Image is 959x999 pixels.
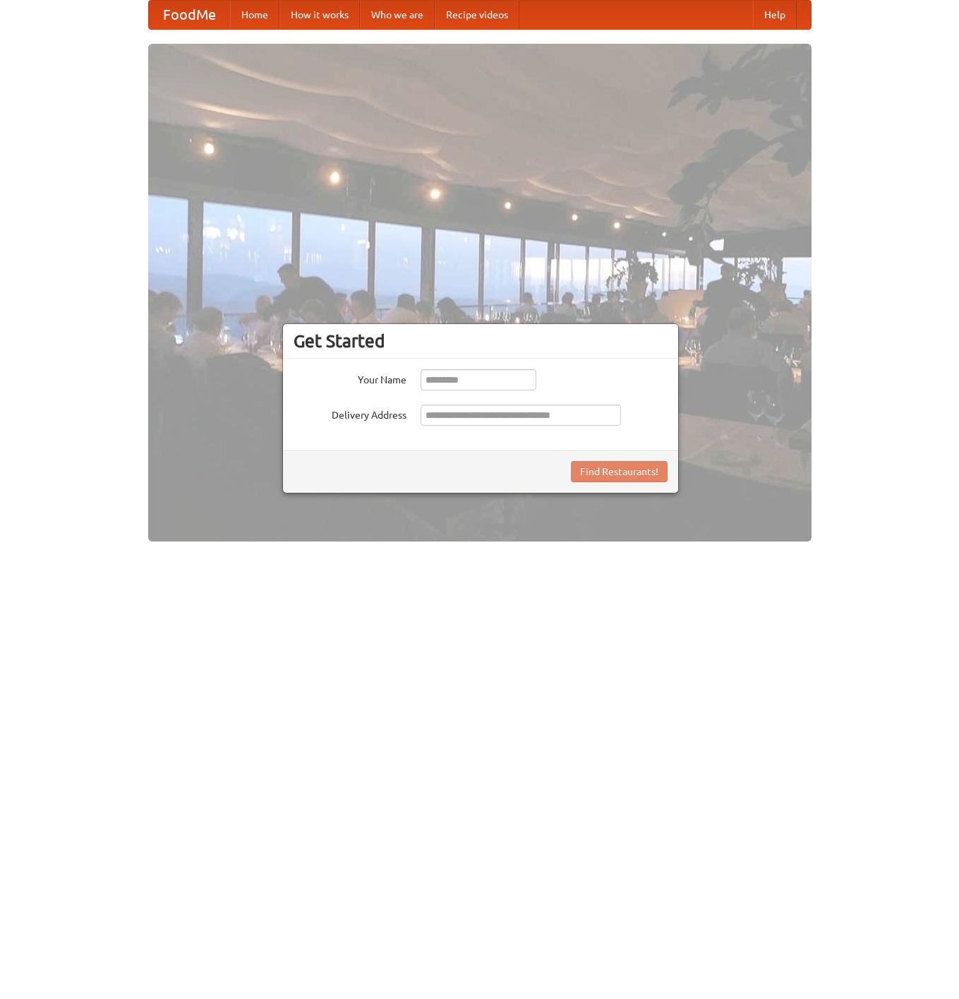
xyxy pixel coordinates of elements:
[294,330,668,352] h3: Get Started
[149,1,230,29] a: FoodMe
[753,1,797,29] a: Help
[279,1,360,29] a: How it works
[294,369,406,387] label: Your Name
[571,461,668,482] button: Find Restaurants!
[294,405,406,422] label: Delivery Address
[230,1,279,29] a: Home
[360,1,435,29] a: Who we are
[435,1,519,29] a: Recipe videos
